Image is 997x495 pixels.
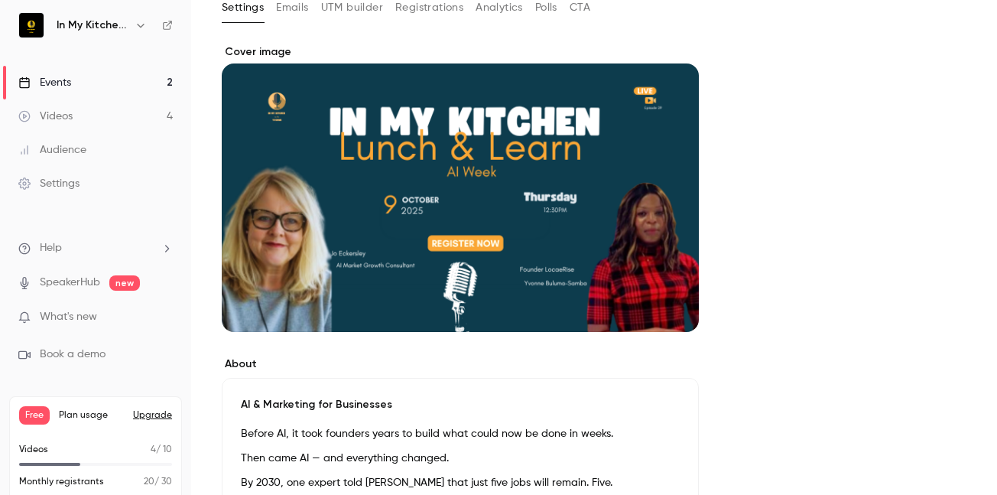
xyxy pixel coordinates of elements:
[19,443,48,457] p: Videos
[40,309,97,325] span: What's new
[241,425,680,443] p: Before AI, it took founders years to build what could now be done in weeks.
[18,176,80,191] div: Settings
[19,406,50,425] span: Free
[40,240,62,256] span: Help
[19,475,104,489] p: Monthly registrants
[18,240,173,256] li: help-dropdown-opener
[241,449,680,467] p: Then came AI — and everything changed.
[57,18,128,33] h6: In My Kitchen With [PERSON_NAME]
[18,109,73,124] div: Videos
[40,275,100,291] a: SpeakerHub
[18,75,71,90] div: Events
[222,44,699,60] label: Cover image
[109,275,140,291] span: new
[222,357,699,372] label: About
[18,142,86,158] div: Audience
[19,13,44,37] img: In My Kitchen With Yvonne
[151,443,172,457] p: / 10
[241,474,680,492] p: By 2030, one expert told [PERSON_NAME] that just five jobs will remain. Five.
[144,475,172,489] p: / 30
[133,409,172,422] button: Upgrade
[222,44,699,332] section: Cover image
[144,477,154,487] span: 20
[151,445,156,454] span: 4
[241,397,680,412] p: AI & Marketing for Businesses
[40,347,106,363] span: Book a demo
[59,409,124,422] span: Plan usage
